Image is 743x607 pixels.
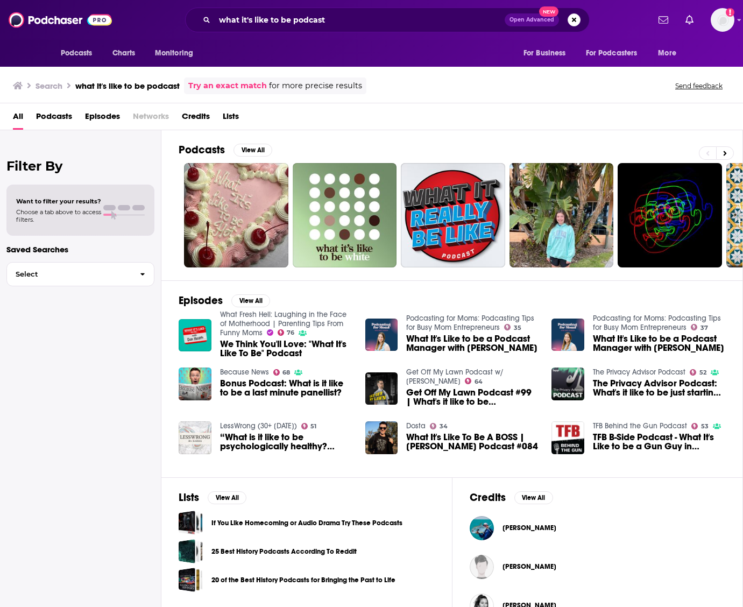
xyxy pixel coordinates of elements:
h2: Podcasts [179,143,225,157]
a: Podcasting for Moms: Podcasting Tips for Busy Mom Entrepreneurs [406,314,534,332]
span: “What is it like to be psychologically healthy? Podcast ft. [PERSON_NAME]” by Chipmonk, DaystarEld [220,433,352,451]
a: We Think You'll Love: "What It's Like To Be" Podcast [179,319,211,352]
a: TFB B-Side Podcast - What It's Like to be a Gun Guy in California [593,433,725,451]
span: 37 [700,326,708,330]
a: 52 [690,369,706,376]
a: Podcasts [36,108,72,130]
span: Charts [112,46,136,61]
button: open menu [53,43,107,63]
a: Tom Rowland [470,516,494,540]
a: Show notifications dropdown [681,11,698,29]
span: 52 [699,370,706,375]
a: EpisodesView All [179,294,270,307]
input: Search podcasts, credits, & more... [215,11,505,29]
a: We Think You'll Love: "What It's Like To Be" Podcast [220,340,352,358]
button: Oriana GuevaraOriana Guevara [470,549,726,584]
a: LessWrong (30+ Karma) [220,421,297,430]
img: What It's Like To Be A BOSS | Andrew Lake Podcast #084 [365,421,398,454]
img: Get Off My Lawn Podcast #99 | What's it like to be gay? [365,372,398,405]
a: PodcastsView All [179,143,272,157]
a: What Fresh Hell: Laughing in the Face of Motherhood | Parenting Tips From Funny Moms [220,310,346,337]
img: Oriana Guevara [470,555,494,579]
h3: what it's like to be podcast [75,81,180,91]
button: open menu [650,43,690,63]
span: Lists [223,108,239,130]
span: Get Off My Lawn Podcast #99 | What's it like to be [DEMOGRAPHIC_DATA]? [406,388,539,406]
a: What It's Like To Be A BOSS | Andrew Lake Podcast #084 [406,433,539,451]
span: For Business [523,46,566,61]
a: Podchaser - Follow, Share and Rate Podcasts [9,10,112,30]
a: “What is it like to be psychologically healthy? Podcast ft. Damon Sasi” by Chipmonk, DaystarEld [220,433,352,451]
span: 68 [282,370,290,375]
a: Show notifications dropdown [654,11,673,29]
a: 51 [301,423,317,429]
a: 20 of the Best History Podcasts for Bringing the Past to Life [211,574,395,586]
span: Podcasts [61,46,93,61]
div: Search podcasts, credits, & more... [185,8,590,32]
a: Credits [182,108,210,130]
button: View All [514,491,553,504]
a: 76 [278,329,295,336]
a: Try an exact match [188,80,267,92]
img: The Privacy Advisor Podcast: What's it like to be just starting out? [551,368,584,400]
button: View All [233,144,272,157]
span: Bonus Podcast: What is it like to be a last minute panellist? [220,379,352,397]
span: 64 [475,379,483,384]
span: Choose a tab above to access filters. [16,208,101,223]
a: 34 [430,423,448,429]
a: Dosta [406,421,426,430]
span: 76 [287,330,294,335]
a: The Privacy Advisor Podcast: What's it like to be just starting out? [593,379,725,397]
a: ListsView All [179,491,246,504]
img: User Profile [711,8,734,32]
span: If You Like Homecoming or Audio Drama Try These Podcasts [179,511,203,535]
a: 25 Best History Podcasts According To Reddit [211,546,357,557]
img: TFB B-Side Podcast - What It's Like to be a Gun Guy in California [551,421,584,454]
h2: Episodes [179,294,223,307]
a: 68 [273,369,291,376]
a: 25 Best History Podcasts According To Reddit [179,539,203,563]
a: What It's Like to be a Podcast Manager with Haley Hatcher [406,334,539,352]
h2: Filter By [6,158,154,174]
img: “What is it like to be psychologically healthy? Podcast ft. Damon Sasi” by Chipmonk, DaystarEld [179,421,211,454]
p: Saved Searches [6,244,154,255]
span: What It's Like To Be A BOSS | [PERSON_NAME] Podcast #084 [406,433,539,451]
span: Logged in as Isla [711,8,734,32]
a: 20 of the Best History Podcasts for Bringing the Past to Life [179,568,203,592]
span: Networks [133,108,169,130]
a: What It's Like to be a Podcast Manager with Haley Hatcher [365,319,398,351]
span: TFB B-Side Podcast - What It's Like to be a Gun Guy in [US_STATE] [593,433,725,451]
a: 35 [504,324,521,330]
span: For Podcasters [586,46,638,61]
button: open menu [516,43,579,63]
span: Monitoring [155,46,193,61]
a: 37 [691,324,708,330]
a: 53 [691,423,709,429]
a: Because News [220,368,269,377]
span: What It's Like to be a Podcast Manager with [PERSON_NAME] [593,334,725,352]
img: What It's Like to be a Podcast Manager with Haley Hatcher [551,319,584,351]
span: 34 [440,424,448,429]
span: [PERSON_NAME] [503,562,556,571]
a: All [13,108,23,130]
button: View All [231,294,270,307]
svg: Add a profile image [726,8,734,17]
button: Open AdvancedNew [505,13,559,26]
span: What It's Like to be a Podcast Manager with [PERSON_NAME] [406,334,539,352]
span: Want to filter your results? [16,197,101,205]
button: Show profile menu [711,8,734,32]
a: Get Off My Lawn Podcast #99 | What's it like to be gay? [406,388,539,406]
img: Bonus Podcast: What is it like to be a last minute panellist? [179,368,211,400]
a: Oriana Guevara [503,562,556,571]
